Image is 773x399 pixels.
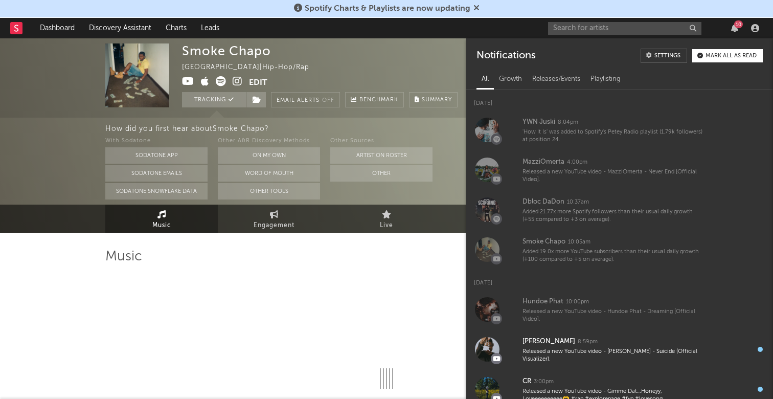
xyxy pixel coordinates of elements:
div: [DATE] [466,270,773,290]
button: Mark all as read [692,49,763,62]
div: 3:00pm [534,378,554,386]
div: 10:00pm [566,298,589,306]
div: Released a new YouTube video - [PERSON_NAME] - Suicide (Official Visualizer). [522,348,702,364]
div: Added 19.0x more YouTube subscribers than their usual daily growth (+100 compared to +5 on average). [522,248,702,264]
button: Edit [249,76,267,89]
div: Playlisting [585,71,626,88]
a: Dashboard [33,18,82,38]
div: [PERSON_NAME] [522,336,575,348]
a: Dbloc DaDon10:37amAdded 21.77x more Spotify followers than their usual daily growth (+55 compared... [466,190,773,230]
button: Sodatone Emails [105,165,208,182]
div: Dbloc DaDon [522,196,564,208]
span: Live [380,219,393,232]
div: Other A&R Discovery Methods [218,135,320,147]
div: [GEOGRAPHIC_DATA] | Hip-Hop/Rap [182,61,321,74]
div: 10:05am [568,238,590,246]
div: Released a new YouTube video - Hundoe Phat - Dreaming [Official Video]. [522,308,702,324]
div: Other Sources [330,135,433,147]
button: 10 [731,24,738,32]
div: Mark all as read [706,53,757,59]
span: Dismiss [473,5,480,13]
button: Tracking [182,92,246,107]
button: Other [330,165,433,182]
a: MazziOmerta4:00pmReleased a new YouTube video - MazziOmerta - Never End [Official Video]. [466,150,773,190]
div: Releases/Events [527,71,585,88]
div: 'How It Is' was added to Spotify's Petey Radio playlist (1.79k followers) at position 24. [522,128,702,144]
div: With Sodatone [105,135,208,147]
div: 10:37am [567,198,589,206]
span: Music [152,219,171,232]
div: Growth [494,71,527,88]
div: YWN Juski [522,116,555,128]
a: YWN Juski8:04pm'How It Is' was added to Spotify's Petey Radio playlist (1.79k followers) at posit... [466,110,773,150]
span: Spotify Charts & Playlists are now updating [305,5,470,13]
em: Off [322,98,334,103]
button: Sodatone App [105,147,208,164]
span: Summary [422,97,452,103]
div: [DATE] [466,90,773,110]
a: Audience [443,205,555,233]
a: Settings [641,49,687,63]
div: Smoke Chapo [522,236,565,248]
a: Smoke Chapo10:05amAdded 19.0x more YouTube subscribers than their usual daily growth (+100 compar... [466,230,773,270]
button: Artist on Roster [330,147,433,164]
div: Notifications [476,49,535,63]
a: Hundoe Phat10:00pmReleased a new YouTube video - Hundoe Phat - Dreaming [Official Video]. [466,290,773,329]
button: On My Own [218,147,320,164]
div: Released a new YouTube video - MazziOmerta - Never End [Official Video]. [522,168,702,184]
a: Discovery Assistant [82,18,158,38]
button: Other Tools [218,183,320,199]
div: CR [522,375,531,388]
div: Settings [654,53,680,59]
a: [PERSON_NAME]8:59pmReleased a new YouTube video - [PERSON_NAME] - Suicide (Official Visualizer). [466,329,773,369]
div: How did you first hear about Smoke Chapo ? [105,123,773,135]
div: 4:00pm [567,159,587,166]
a: Live [330,205,443,233]
div: 8:59pm [578,338,598,346]
div: All [476,71,494,88]
a: Benchmark [345,92,404,107]
span: Engagement [254,219,294,232]
div: 8:04pm [558,119,578,126]
div: Smoke Chapo [182,43,271,58]
input: Search for artists [548,22,701,35]
button: Word Of Mouth [218,165,320,182]
a: Charts [158,18,194,38]
a: Music [105,205,218,233]
button: Email AlertsOff [271,92,340,107]
a: Engagement [218,205,330,233]
div: Hundoe Phat [522,296,563,308]
div: Added 21.77x more Spotify followers than their usual daily growth (+55 compared to +3 on average). [522,208,702,224]
span: Benchmark [359,94,398,106]
button: Sodatone Snowflake Data [105,183,208,199]
a: Leads [194,18,226,38]
button: Summary [409,92,458,107]
div: MazziOmerta [522,156,564,168]
div: 10 [734,20,743,28]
